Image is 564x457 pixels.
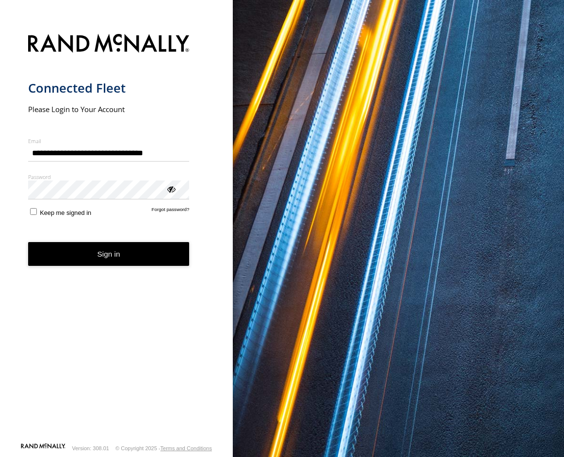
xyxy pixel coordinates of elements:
[28,28,205,442] form: main
[161,445,212,451] a: Terms and Conditions
[30,208,37,215] input: Keep me signed in
[28,32,190,57] img: Rand McNally
[152,207,190,216] a: Forgot password?
[115,445,212,451] div: © Copyright 2025 -
[28,173,190,180] label: Password
[28,242,190,266] button: Sign in
[28,104,190,114] h2: Please Login to Your Account
[166,184,176,194] div: ViewPassword
[28,137,190,145] label: Email
[40,209,91,216] span: Keep me signed in
[72,445,109,451] div: Version: 308.01
[28,80,190,96] h1: Connected Fleet
[21,443,65,453] a: Visit our Website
